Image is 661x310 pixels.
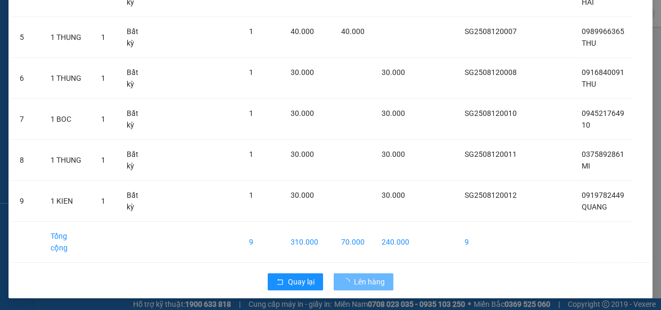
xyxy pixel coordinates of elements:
td: 240.000 [373,222,418,263]
span: 0989966365 [582,27,624,36]
span: 30.000 [382,150,405,158]
span: SG2508120012 [465,191,517,199]
span: 30.000 [291,150,314,158]
td: 9 [456,222,525,263]
td: 9 [11,181,42,222]
span: 1 [249,109,253,118]
span: 1 [249,150,253,158]
td: 9 [240,222,282,263]
span: 1 [101,115,105,123]
span: 1 [101,33,105,41]
span: 1 [249,68,253,77]
span: rollback [276,278,284,287]
span: 30.000 [382,191,405,199]
span: MI [582,162,590,170]
span: loading [342,278,354,286]
span: 30.000 [291,191,314,199]
span: 1 [249,191,253,199]
span: QUANG [582,203,607,211]
span: 30.000 [291,109,314,118]
td: 1 THUNG [42,58,93,99]
td: 70.000 [333,222,373,263]
span: Lên hàng [354,276,385,288]
span: 1 [101,74,105,82]
span: 0916840091 [582,68,624,77]
td: Bất kỳ [118,17,154,58]
td: 5 [11,17,42,58]
span: 30.000 [382,109,405,118]
td: Bất kỳ [118,99,154,140]
span: 1 [101,156,105,164]
span: 0919782449 [582,191,624,199]
td: Bất kỳ [118,140,154,181]
td: 1 BOC [42,99,93,140]
button: rollbackQuay lại [268,273,323,290]
td: Tổng cộng [42,222,93,263]
span: 30.000 [291,68,314,77]
span: SG2508120007 [465,27,517,36]
td: Bất kỳ [118,181,154,222]
span: THU [582,39,596,47]
td: 1 THUNG [42,140,93,181]
td: 1 KIEN [42,181,93,222]
span: 0945217649 [582,109,624,118]
td: 310.000 [282,222,333,263]
td: 1 THUNG [42,17,93,58]
span: SG2508120011 [465,150,517,158]
td: 7 [11,99,42,140]
span: SG2508120008 [465,68,517,77]
td: 8 [11,140,42,181]
span: 10 [582,121,590,129]
span: 30.000 [382,68,405,77]
td: 6 [11,58,42,99]
span: SG2508120010 [465,109,517,118]
span: 1 [249,27,253,36]
span: 1 [101,197,105,205]
span: Quay lại [288,276,315,288]
button: Lên hàng [334,273,393,290]
td: Bất kỳ [118,58,154,99]
span: 0375892861 [582,150,624,158]
span: THU [582,80,596,88]
span: 40.000 [341,27,365,36]
span: 40.000 [291,27,314,36]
